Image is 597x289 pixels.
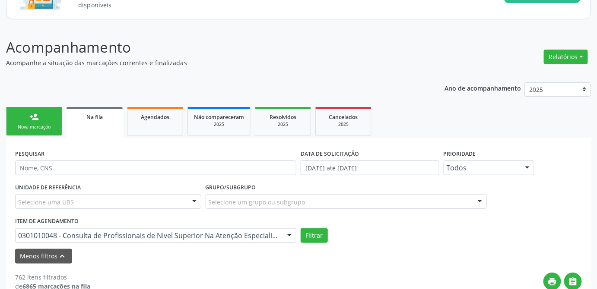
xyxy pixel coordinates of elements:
[261,121,305,128] div: 2025
[13,124,56,130] div: Nova marcação
[445,82,521,93] p: Ano de acompanhamento
[15,249,72,264] button: Menos filtroskeyboard_arrow_up
[329,113,358,121] span: Cancelados
[447,163,517,172] span: Todos
[270,113,296,121] span: Resolvidos
[322,121,365,128] div: 2025
[15,147,44,160] label: PESQUISAR
[29,112,39,122] div: person_add
[301,160,439,175] input: Selecione um intervalo
[58,251,67,261] i: keyboard_arrow_up
[301,147,359,160] label: DATA DE SOLICITAÇÃO
[568,277,578,286] i: 
[6,37,416,58] p: Acompanhamento
[18,198,74,207] span: Selecione uma UBS
[194,121,244,128] div: 2025
[141,113,169,121] span: Agendados
[544,50,588,64] button: Relatórios
[15,273,90,282] div: 762 itens filtrados
[209,198,305,207] span: Selecione um grupo ou subgrupo
[301,228,328,243] button: Filtrar
[206,181,256,195] label: Grupo/Subgrupo
[6,58,416,67] p: Acompanhe a situação das marcações correntes e finalizadas
[194,113,244,121] span: Não compareceram
[444,147,476,160] label: Prioridade
[15,181,81,195] label: UNIDADE DE REFERÊNCIA
[18,231,279,240] span: 0301010048 - Consulta de Profissionais de Nivel Superior Na Atenção Especializada (Exceto Médico)
[15,160,296,175] input: Nome, CNS
[15,215,79,228] label: Item de agendamento
[548,277,557,286] i: print
[86,113,103,121] span: Na fila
